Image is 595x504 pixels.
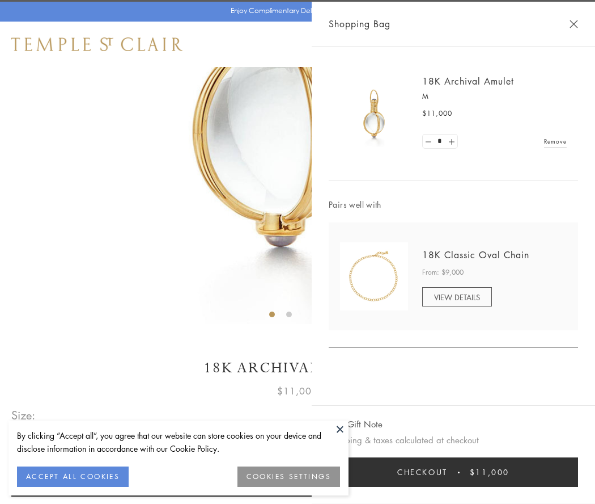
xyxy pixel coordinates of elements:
[340,242,408,310] img: N88865-OV18
[277,384,318,398] span: $11,000
[17,429,340,455] div: By clicking “Accept all”, you agree that our website can store cookies on your device and disclos...
[11,406,36,425] span: Size:
[231,5,359,16] p: Enjoy Complimentary Delivery & Returns
[569,20,578,28] button: Close Shopping Bag
[397,466,448,478] span: Checkout
[445,135,457,149] a: Set quantity to 2
[329,433,578,447] p: Shipping & taxes calculated at checkout
[470,466,509,478] span: $11,000
[422,267,464,278] span: From: $9,000
[329,198,578,211] span: Pairs well with
[422,75,514,87] a: 18K Archival Amulet
[17,467,129,487] button: ACCEPT ALL COOKIES
[329,16,390,31] span: Shopping Bag
[11,358,584,378] h1: 18K Archival Amulet
[340,79,408,148] img: 18K Archival Amulet
[434,292,480,303] span: VIEW DETAILS
[422,91,567,102] p: M
[329,457,578,487] button: Checkout $11,000
[423,135,434,149] a: Set quantity to 0
[422,287,492,306] a: VIEW DETAILS
[237,467,340,487] button: COOKIES SETTINGS
[422,249,529,261] a: 18K Classic Oval Chain
[11,37,182,51] img: Temple St. Clair
[329,417,382,431] button: Add Gift Note
[544,135,567,148] a: Remove
[422,108,452,119] span: $11,000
